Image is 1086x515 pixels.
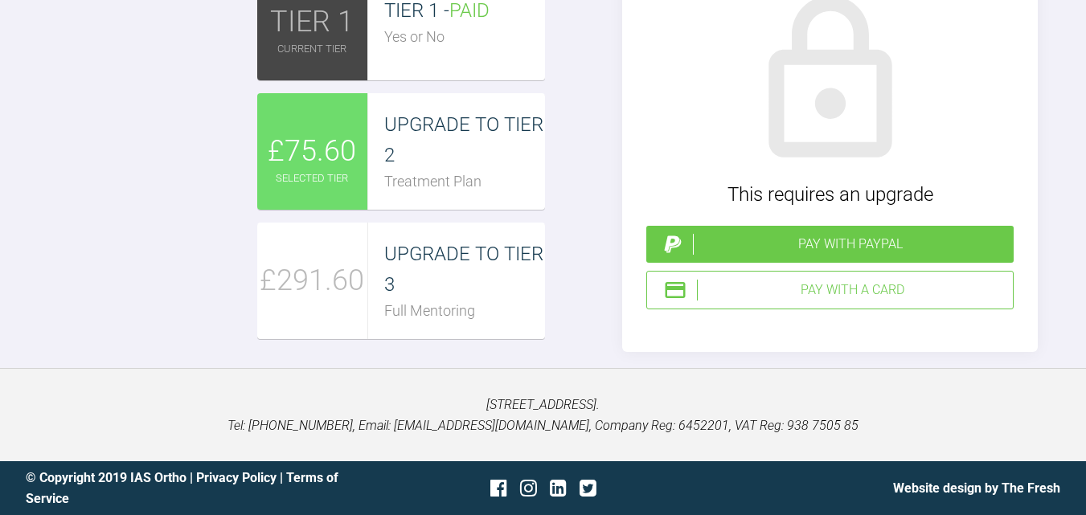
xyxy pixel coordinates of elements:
[697,280,1006,300] div: Pay with a Card
[663,278,687,302] img: stripeIcon.ae7d7783.svg
[661,232,685,256] img: paypal.a7a4ce45.svg
[268,129,356,175] span: £75.60
[384,170,546,194] div: Treatment Plan
[384,113,543,166] span: UPGRADE TO TIER 2
[26,470,338,506] a: Terms of Service
[646,179,1014,210] div: This requires an upgrade
[384,243,543,296] span: UPGRADE TO TIER 3
[893,480,1060,496] a: Website design by The Fresh
[196,470,277,485] a: Privacy Policy
[26,468,371,509] div: © Copyright 2019 IAS Ortho | |
[384,26,546,49] div: Yes or No
[693,234,1007,255] div: Pay with PayPal
[260,258,364,305] span: £291.60
[26,394,1060,435] p: [STREET_ADDRESS]. Tel: [PHONE_NUMBER], Email: [EMAIL_ADDRESS][DOMAIN_NAME], Company Reg: 6452201,...
[384,300,546,323] div: Full Mentoring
